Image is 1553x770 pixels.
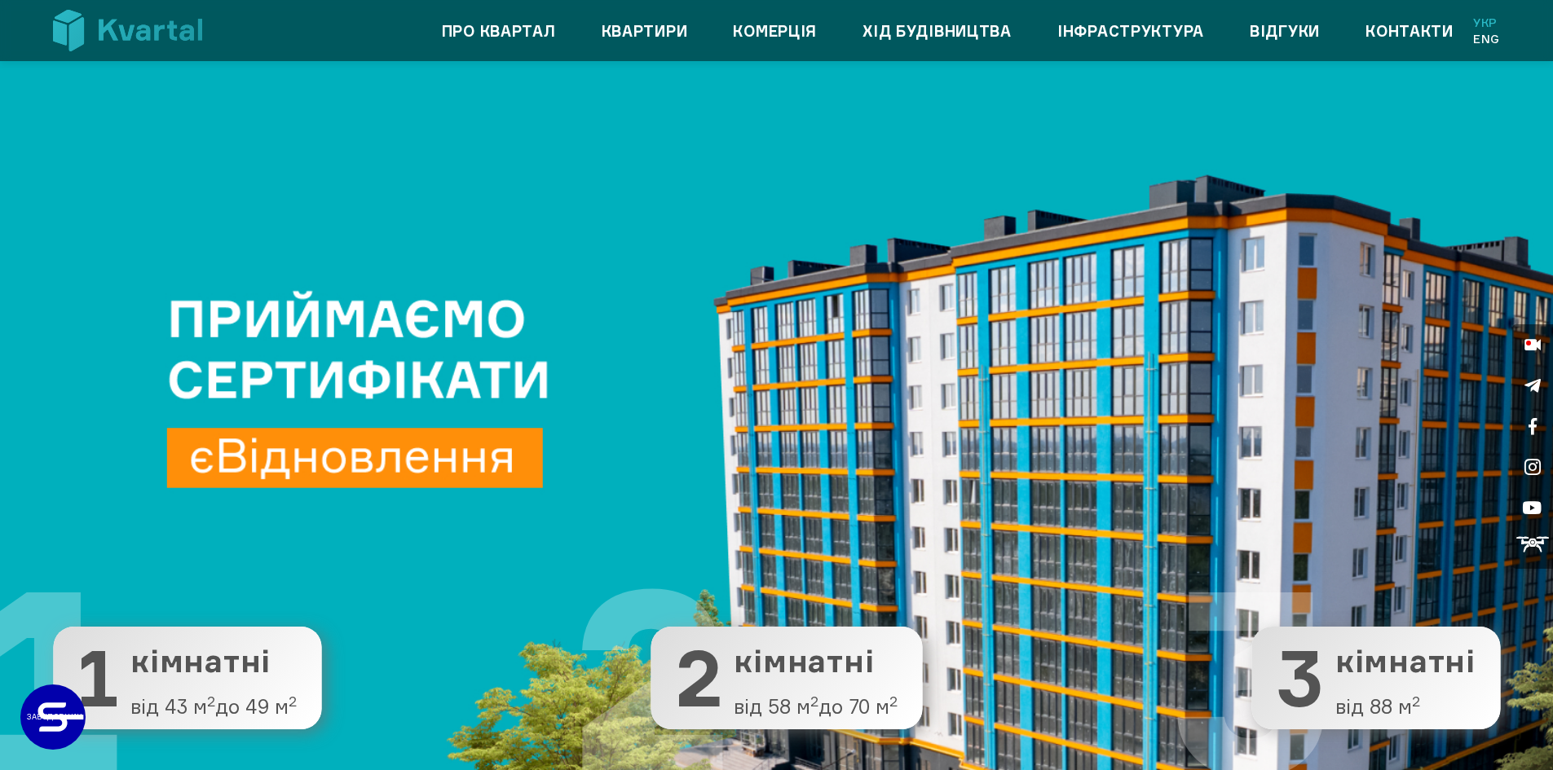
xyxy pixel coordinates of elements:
[1250,18,1320,44] a: Відгуки
[1412,692,1420,710] sup: 2
[734,696,898,717] span: від 58 м до 70 м
[1335,645,1476,679] span: кімнатні
[1057,18,1204,44] a: Інфраструктура
[53,627,321,729] button: 1 1 кімнатні від 43 м2до 49 м2
[442,18,556,44] a: Про квартал
[207,692,215,710] sup: 2
[810,692,818,710] sup: 2
[675,639,722,717] span: 2
[1335,696,1476,717] span: від 88 м
[863,18,1012,44] a: Хід будівництва
[130,645,297,679] span: кімнатні
[27,712,82,721] text: ЗАБУДОВНИК
[130,696,297,717] span: від 43 м до 49 м
[77,639,119,717] span: 1
[602,18,688,44] a: Квартири
[1252,627,1500,729] button: 3 3 кімнатні від 88 м2
[289,692,297,710] sup: 2
[651,627,922,729] button: 2 2 кімнатні від 58 м2до 70 м2
[20,684,86,750] a: ЗАБУДОВНИК
[889,692,898,710] sup: 2
[53,10,202,51] img: Kvartal
[733,18,817,44] a: Комерція
[1365,18,1454,44] a: Контакти
[1473,15,1500,31] a: Укр
[1277,639,1324,717] span: 3
[734,645,898,679] span: кімнатні
[1473,31,1500,47] a: Eng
